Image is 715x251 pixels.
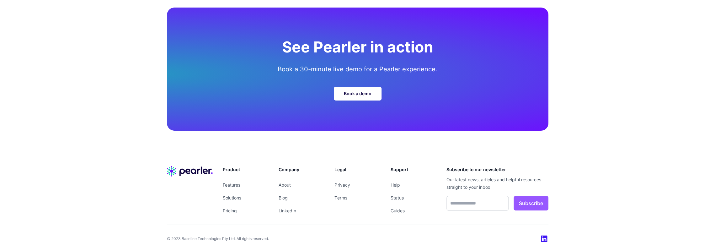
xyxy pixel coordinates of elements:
[334,182,350,188] a: Privacy
[279,208,296,213] a: LinkedIn
[391,208,405,213] a: Guides
[223,195,241,200] a: Solutions
[334,87,382,101] a: Book a demo
[223,208,237,213] a: Pricing
[334,195,347,200] a: Terms
[267,64,448,74] p: Book a 30-minute live demo for a Pearler experience.
[279,166,324,173] h3: Company
[279,182,291,188] a: About
[334,166,380,173] h3: Legal
[391,166,436,173] h3: Support
[279,195,288,200] a: Blog
[187,38,528,57] h2: See Pearler in action
[223,166,269,173] h3: Product
[446,166,548,173] h3: Subscribe to our newsletter
[446,176,548,191] p: Our latest news, articles and helpful resources straight to your inbox.
[514,196,548,210] button: Subscribe
[391,182,400,188] a: Help
[541,235,548,243] img: Linked In
[167,166,213,177] img: Company name
[391,195,404,200] a: Status
[167,236,269,242] p: © 2023 Baseline Technologies Pty Ltd. All rights reserved.
[223,182,240,188] a: Features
